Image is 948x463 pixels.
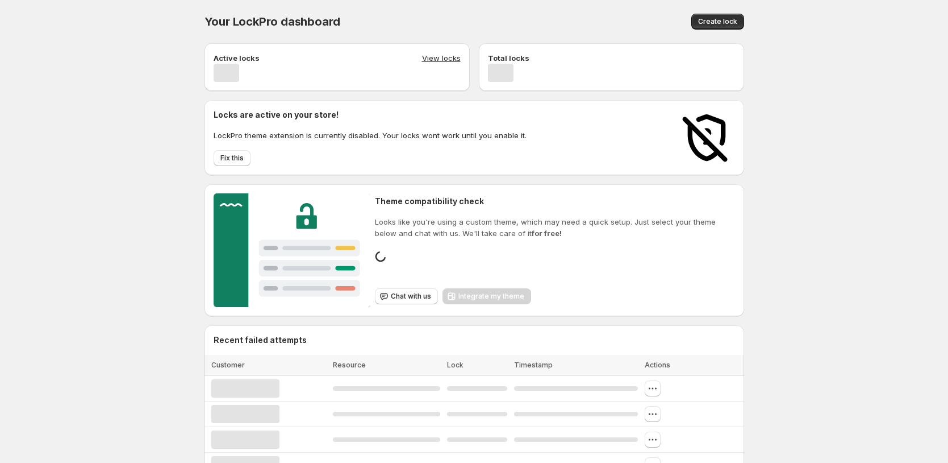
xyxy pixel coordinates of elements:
p: Looks like you're using a custom theme, which may need a quick setup. Just select your theme belo... [375,216,734,239]
button: Create lock [691,14,744,30]
strong: for free! [532,229,562,238]
span: Create lock [698,17,737,26]
span: Lock [447,361,463,369]
span: Chat with us [391,292,431,301]
span: Timestamp [514,361,553,369]
span: Fix this [220,154,244,163]
h2: Recent failed attempts [214,334,307,346]
h2: Locks are active on your store! [214,109,527,121]
p: LockPro theme extension is currently disabled. Your locks wont work until you enable it. [214,130,527,141]
img: Locks disabled [678,109,735,166]
span: Actions [645,361,670,369]
button: Chat with us [375,288,438,304]
span: Your LockPro dashboard [204,15,341,28]
span: Resource [333,361,366,369]
button: Fix this [214,150,250,166]
img: Customer support [214,193,371,307]
span: Customer [211,361,245,369]
p: Active locks [214,52,260,64]
button: View locks [422,52,461,64]
p: Total locks [488,52,529,64]
h2: Theme compatibility check [375,196,734,207]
